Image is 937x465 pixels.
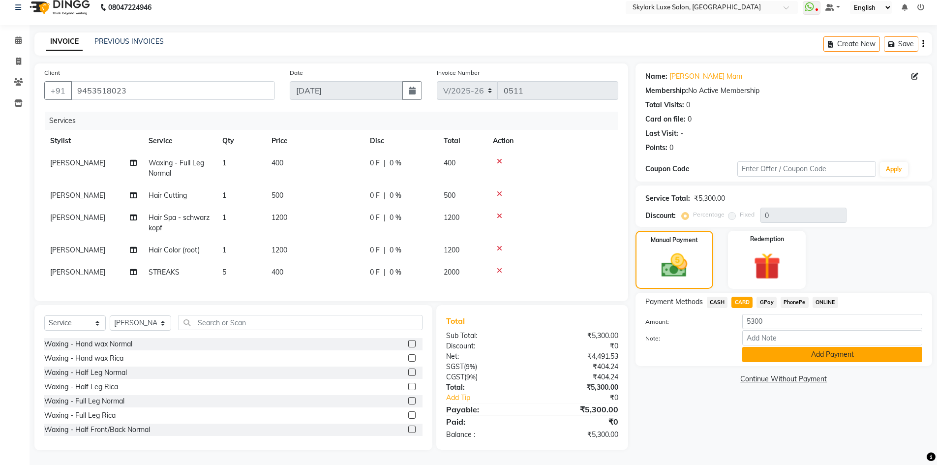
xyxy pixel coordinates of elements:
span: 400 [272,158,283,167]
span: CARD [731,297,753,308]
div: No Active Membership [645,86,922,96]
label: Note: [638,334,735,343]
span: | [384,213,386,223]
div: Balance : [439,430,532,440]
div: - [680,128,683,139]
span: 0 % [390,190,401,201]
span: 400 [272,268,283,277]
span: 0 % [390,267,401,278]
label: Date [290,68,303,77]
span: 2000 [444,268,459,277]
span: 0 F [370,267,380,278]
span: PhonePe [781,297,809,308]
span: 1 [222,246,226,254]
label: Client [44,68,60,77]
span: 0 F [370,245,380,255]
span: Hair Spa - schwarzkopf [149,213,210,232]
span: 1200 [272,213,287,222]
label: Redemption [750,235,784,244]
img: _cash.svg [653,250,695,280]
input: Add Note [742,330,922,345]
a: [PERSON_NAME] Mam [669,71,742,82]
th: Service [143,130,216,152]
th: Price [266,130,364,152]
div: Waxing - Hand wax Rica [44,353,123,364]
input: Enter Offer / Coupon Code [737,161,876,177]
input: Search by Name/Mobile/Email/Code [71,81,275,100]
div: Total: [439,382,532,393]
div: Discount: [645,211,676,221]
div: Name: [645,71,667,82]
span: 0 % [390,213,401,223]
div: Net: [439,351,532,362]
span: 1200 [444,246,459,254]
div: ₹404.24 [532,362,626,372]
img: _gift.svg [745,249,789,283]
span: 9% [466,373,476,381]
span: Total [446,316,469,326]
div: ₹404.24 [532,372,626,382]
th: Qty [216,130,266,152]
span: 0 % [390,245,401,255]
span: 1 [222,191,226,200]
label: Percentage [693,210,725,219]
a: PREVIOUS INVOICES [94,37,164,46]
label: Fixed [740,210,755,219]
div: ₹5,300.00 [532,403,626,415]
div: 0 [669,143,673,153]
div: Total Visits: [645,100,684,110]
div: Waxing - Half Leg Normal [44,368,127,378]
th: Total [438,130,487,152]
button: Save [884,36,918,52]
label: Invoice Number [437,68,480,77]
label: Amount: [638,317,735,326]
span: 500 [272,191,283,200]
span: 5 [222,268,226,277]
div: ₹0 [532,341,626,351]
label: Manual Payment [651,236,698,245]
div: Waxing - Full Leg Rica [44,410,116,421]
div: Sub Total: [439,331,532,341]
div: ( ) [439,372,532,382]
div: Waxing - Half Front/Back Normal [44,425,150,435]
span: | [384,245,386,255]
div: Card on file: [645,114,686,124]
div: Coupon Code [645,164,738,174]
th: Action [487,130,618,152]
span: ONLINE [813,297,838,308]
span: [PERSON_NAME] [50,268,105,277]
span: 0 % [390,158,401,168]
span: 0 F [370,213,380,223]
span: [PERSON_NAME] [50,246,105,254]
div: Discount: [439,341,532,351]
span: | [384,158,386,168]
span: 1 [222,158,226,167]
div: Service Total: [645,193,690,204]
span: | [384,267,386,278]
button: Apply [880,162,908,177]
span: CASH [707,297,728,308]
div: ( ) [439,362,532,372]
span: [PERSON_NAME] [50,213,105,222]
th: Disc [364,130,438,152]
th: Stylist [44,130,143,152]
div: Waxing - Full Leg Normal [44,396,124,406]
span: CGST [446,372,464,381]
span: GPay [756,297,777,308]
div: Points: [645,143,667,153]
span: 500 [444,191,455,200]
div: 0 [688,114,692,124]
div: ₹5,300.00 [532,430,626,440]
span: Waxing - Full Leg Normal [149,158,204,178]
span: 0 F [370,190,380,201]
div: Membership: [645,86,688,96]
div: Services [45,112,626,130]
div: ₹5,300.00 [532,382,626,393]
span: 400 [444,158,455,167]
a: INVOICE [46,33,83,51]
span: | [384,190,386,201]
div: ₹0 [548,393,626,403]
div: Paid: [439,416,532,428]
div: Last Visit: [645,128,678,139]
div: ₹5,300.00 [694,193,725,204]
